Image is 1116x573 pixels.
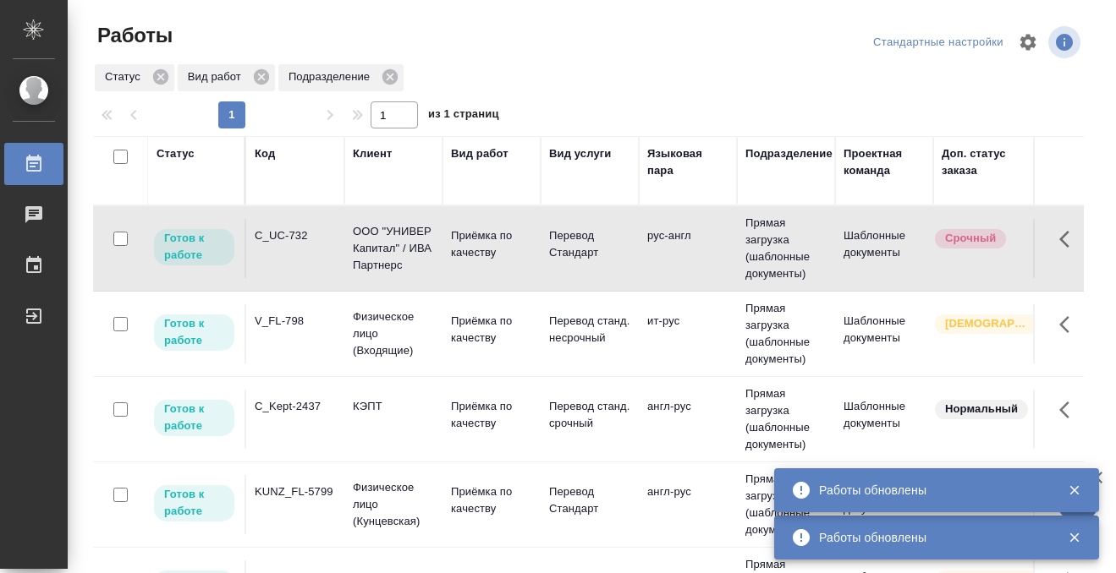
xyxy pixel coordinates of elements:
[819,482,1042,499] div: Работы обновлены
[451,483,532,517] p: Приёмка по качеству
[737,206,835,291] td: Прямая загрузка (шаблонные документы)
[549,227,630,261] p: Перевод Стандарт
[737,462,835,547] td: Прямая загрузка (шаблонные документы)
[451,398,532,432] p: Приёмка по качеству
[1049,219,1090,259] button: Здесь прячутся важные кнопки
[549,398,630,432] p: Перевод станд. срочный
[639,390,737,449] td: англ-рус
[549,145,612,162] div: Вид услуги
[164,401,224,434] p: Готов к работе
[451,145,509,162] div: Вид работ
[549,483,630,517] p: Перевод Стандарт
[255,483,336,500] div: KUNZ_FL-5799
[255,398,336,415] div: C_Kept-2437
[255,145,275,162] div: Код
[289,68,376,85] p: Подразделение
[152,483,236,523] div: Исполнитель может приступить к работе
[647,145,728,179] div: Языковая пара
[188,68,247,85] p: Вид работ
[745,145,833,162] div: Подразделение
[152,398,236,438] div: Исполнитель может приступить к работе
[1049,390,1090,430] button: Здесь прячутся важные кнопки
[945,401,1018,417] p: Нормальный
[639,219,737,278] td: рус-англ
[1049,304,1090,345] button: Здесь прячутся важные кнопки
[819,529,1042,546] div: Работы обновлены
[549,313,630,347] p: Перевод станд. несрочный
[164,230,224,264] p: Готов к работе
[353,223,434,274] p: ООО "УНИВЕР Капитал" / ИВА Партнерс
[737,292,835,376] td: Прямая загрузка (шаблонные документы)
[164,315,224,349] p: Готов к работе
[844,145,925,179] div: Проектная команда
[639,304,737,363] td: ит-рус
[353,308,434,359] p: Физическое лицо (Входящие)
[353,398,434,415] p: КЭПТ
[157,145,195,162] div: Статус
[737,377,835,461] td: Прямая загрузка (шаблонные документы)
[95,64,174,91] div: Статус
[255,313,336,330] div: V_FL-798
[869,30,1008,56] div: split button
[152,313,236,352] div: Исполнитель может приступить к работе
[639,475,737,534] td: англ-рус
[451,227,532,261] p: Приёмка по качеству
[835,219,933,278] td: Шаблонные документы
[105,68,146,85] p: Статус
[93,22,173,49] span: Работы
[451,313,532,347] p: Приёмка по качеству
[1057,483,1091,498] button: Закрыть
[178,64,275,91] div: Вид работ
[1008,22,1048,63] span: Настроить таблицу
[835,390,933,449] td: Шаблонные документы
[278,64,404,91] div: Подразделение
[255,227,336,244] div: C_UC-732
[1057,530,1091,545] button: Закрыть
[164,486,224,520] p: Готов к работе
[1048,26,1084,58] span: Посмотреть информацию
[152,227,236,267] div: Исполнитель может приступить к работе
[942,145,1031,179] div: Доп. статус заказа
[353,479,434,530] p: Физическое лицо (Кунцевская)
[353,145,392,162] div: Клиент
[428,104,499,128] span: из 1 страниц
[945,315,1030,332] p: [DEMOGRAPHIC_DATA]
[835,304,933,363] td: Шаблонные документы
[945,230,996,247] p: Срочный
